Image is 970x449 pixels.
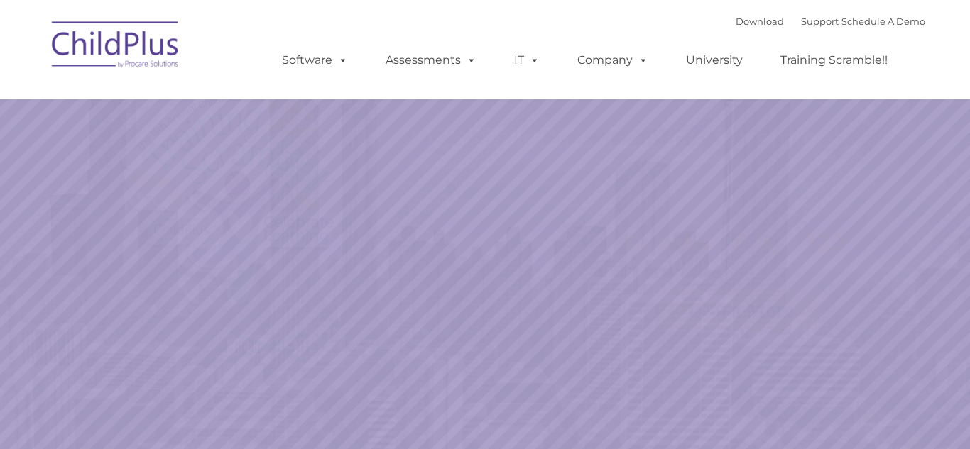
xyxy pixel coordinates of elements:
font: | [736,16,925,27]
img: ChildPlus by Procare Solutions [45,11,187,82]
a: University [672,46,757,74]
a: Software [268,46,362,74]
a: Assessments [371,46,491,74]
a: Learn More [659,289,822,332]
a: Company [563,46,663,74]
a: Schedule A Demo [841,16,925,27]
a: Training Scramble!! [766,46,902,74]
a: Support [801,16,839,27]
a: Download [736,16,784,27]
a: IT [500,46,554,74]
